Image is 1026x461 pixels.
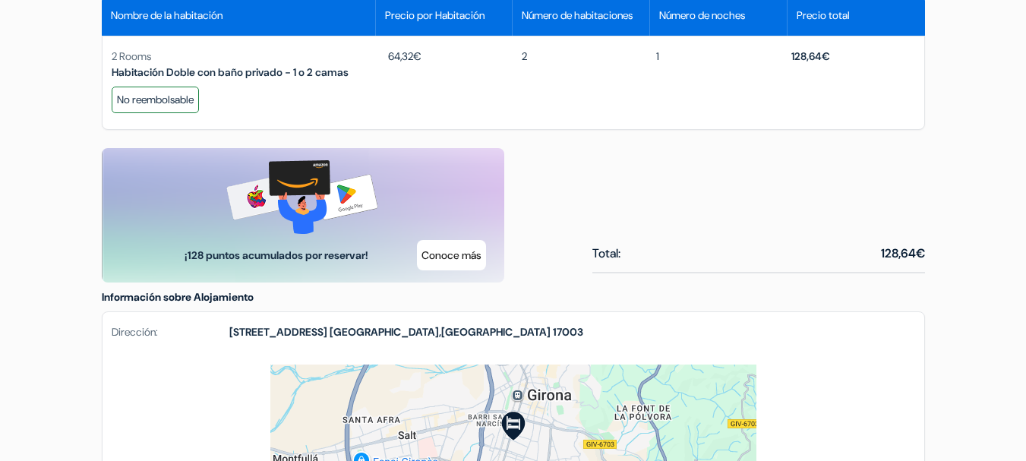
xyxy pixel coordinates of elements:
[417,240,486,270] button: Conoce más
[229,324,583,340] strong: ,
[441,325,551,339] span: [GEOGRAPHIC_DATA]
[102,290,254,304] span: Información sobre Alojamiento
[659,8,745,24] span: Número de noches
[112,49,151,63] span: 2 Rooms
[112,324,229,340] span: Dirección:
[226,160,379,234] img: gift-card-banner.png
[385,8,485,24] span: Precio por Habitación
[522,8,633,24] span: Número de habitaciones
[330,325,439,339] span: [GEOGRAPHIC_DATA]
[112,65,349,79] span: Habitación Doble con baño privado - 1 o 2 camas
[553,325,583,339] span: 17003
[229,325,327,339] span: [STREET_ADDRESS]
[592,245,620,263] span: Total:
[379,49,421,65] span: 64,32€
[791,49,830,63] span: 128,64€
[797,8,850,24] span: Precio total
[513,49,646,81] div: 2
[881,245,925,263] span: 128,64€
[647,49,781,81] div: 1
[112,87,199,113] div: No reembolsable
[111,8,223,24] span: Nombre de la habitación
[178,248,375,264] span: ¡128 puntos acumulados por reservar!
